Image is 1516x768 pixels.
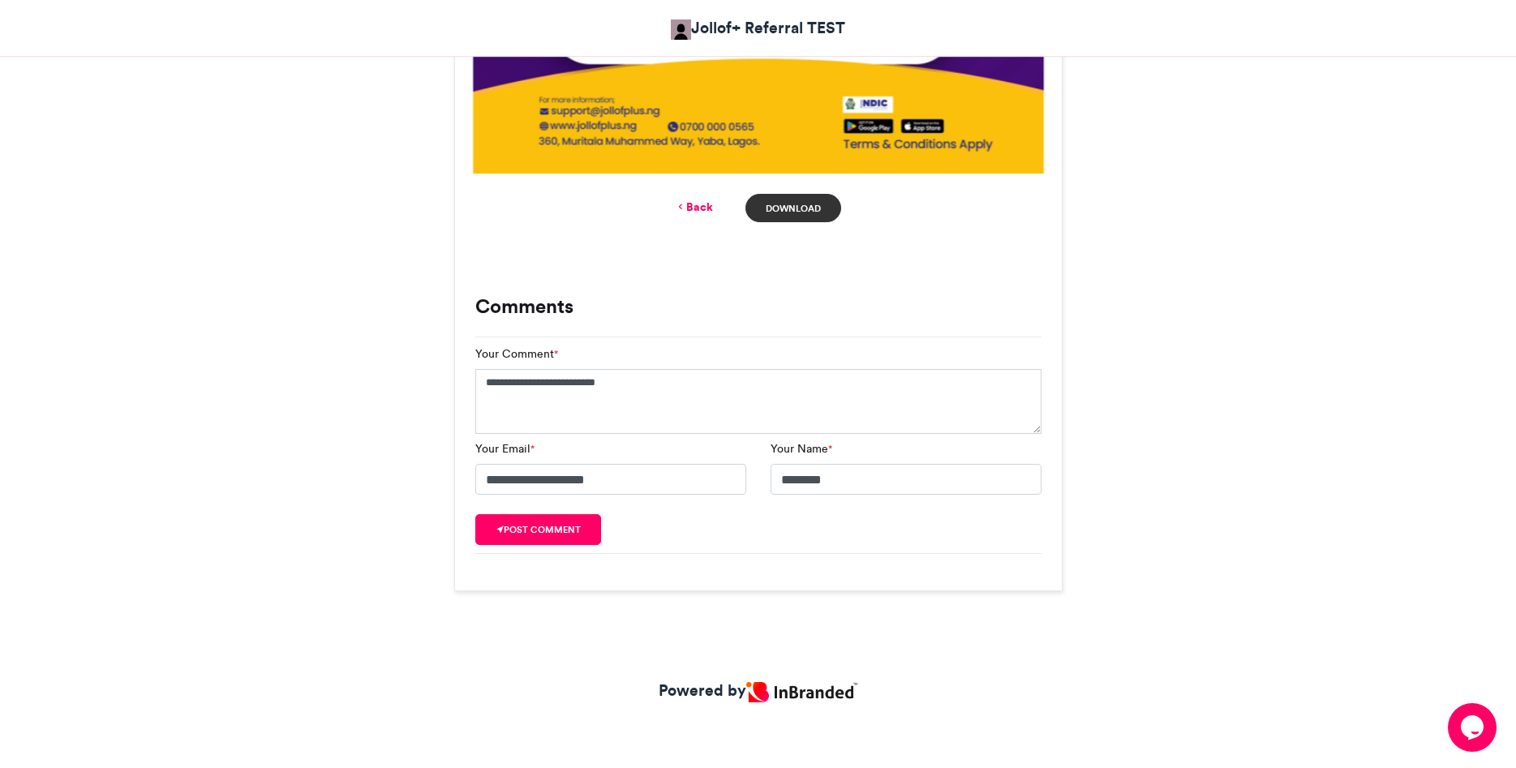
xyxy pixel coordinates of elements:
[745,194,840,222] a: Download
[659,679,857,702] a: Powered by
[475,440,535,457] label: Your Email
[1448,703,1500,752] iframe: chat widget
[675,199,713,216] a: Back
[771,440,832,457] label: Your Name
[475,514,602,545] button: Post comment
[475,345,558,363] label: Your Comment
[475,297,1041,316] h3: Comments
[671,16,845,40] a: Jollof+ Referral TEST
[746,682,857,702] img: Inbranded
[671,19,691,40] img: Jollof+ Referral TEST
